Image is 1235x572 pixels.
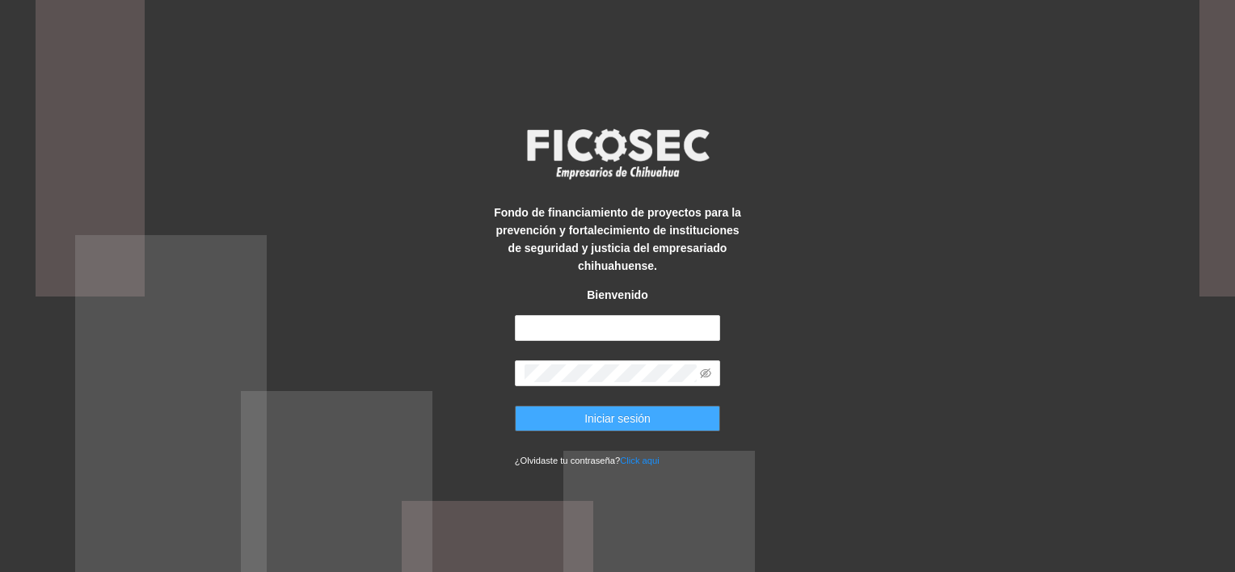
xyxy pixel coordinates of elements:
[515,406,721,431] button: Iniciar sesión
[700,368,711,379] span: eye-invisible
[584,410,651,427] span: Iniciar sesión
[587,288,647,301] strong: Bienvenido
[515,456,660,465] small: ¿Olvidaste tu contraseña?
[516,124,719,183] img: logo
[494,206,741,272] strong: Fondo de financiamiento de proyectos para la prevención y fortalecimiento de instituciones de seg...
[620,456,660,465] a: Click aqui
